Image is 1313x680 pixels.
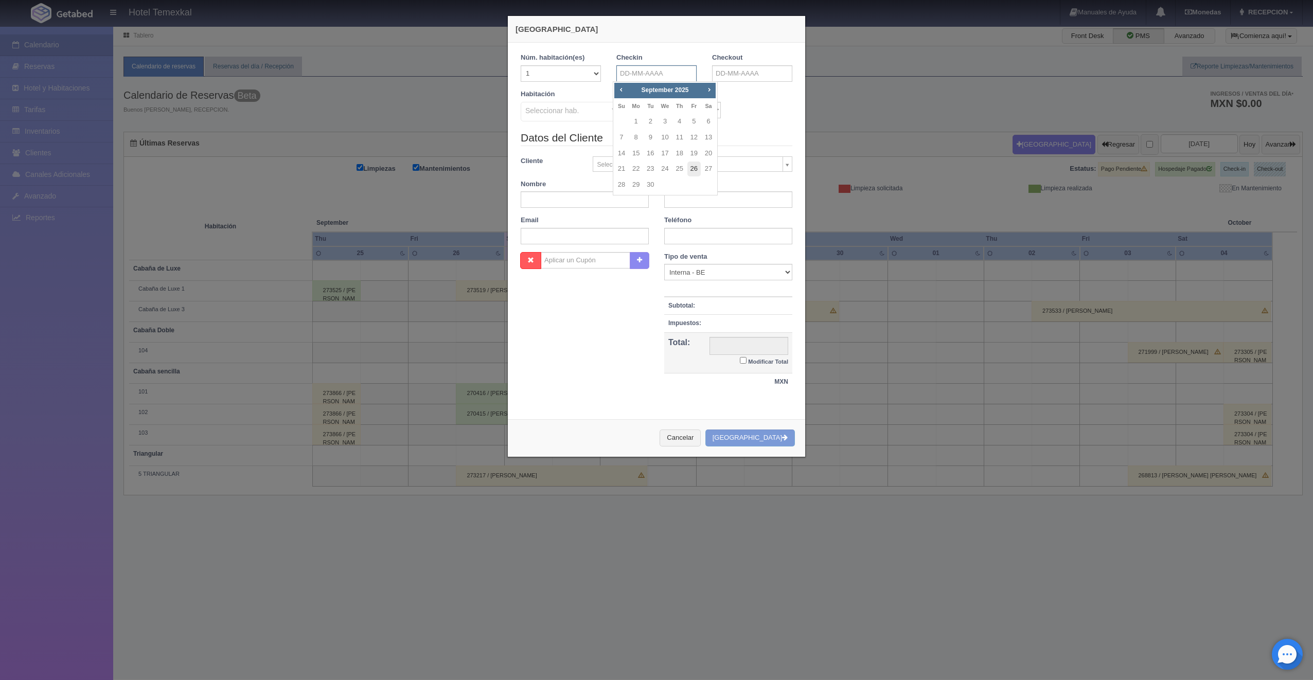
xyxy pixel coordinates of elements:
[615,84,627,95] a: Prev
[705,85,713,94] span: Next
[660,430,701,446] button: Cancelar
[687,130,701,145] a: 12
[521,180,546,189] label: Nombre
[658,146,671,161] a: 17
[702,162,715,176] a: 27
[658,114,671,129] a: 3
[664,332,705,373] th: Total:
[702,146,715,161] a: 20
[712,65,792,82] input: DD-MM-AAAA
[629,114,643,129] a: 1
[593,156,793,172] a: Seleccionar / Crear cliente
[702,130,715,145] a: 13
[616,65,697,82] input: DD-MM-AAAA
[673,114,686,129] a: 4
[597,157,779,172] span: Seleccionar / Crear cliente
[629,177,643,192] a: 29
[521,90,555,99] label: Habitación
[618,103,625,109] span: Sunday
[521,216,539,225] label: Email
[521,53,584,63] label: Núm. habitación(es)
[644,162,657,176] a: 23
[687,162,701,176] a: 26
[516,24,797,34] h4: [GEOGRAPHIC_DATA]
[702,114,715,129] a: 6
[774,378,788,385] strong: MXN
[664,216,691,225] label: Teléfono
[525,104,579,116] span: Seleccionar hab.
[691,103,697,109] span: Friday
[687,114,701,129] a: 5
[513,156,585,166] label: Cliente
[521,130,792,146] legend: Datos del Cliente
[615,162,628,176] a: 21
[644,114,657,129] a: 2
[644,146,657,161] a: 16
[664,297,705,315] th: Subtotal:
[664,252,707,262] label: Tipo de venta
[664,315,705,332] th: Impuestos:
[629,146,643,161] a: 15
[704,84,715,95] a: Next
[658,130,671,145] a: 10
[675,86,689,94] span: 2025
[658,162,671,176] a: 24
[673,130,686,145] a: 11
[615,130,628,145] a: 7
[687,146,701,161] a: 19
[615,146,628,161] a: 14
[615,177,628,192] a: 28
[676,103,683,109] span: Thursday
[661,103,669,109] span: Wednesday
[712,53,742,63] label: Checkout
[641,86,673,94] span: September
[673,146,686,161] a: 18
[629,130,643,145] a: 8
[541,252,630,269] input: Aplicar un Cupón
[740,357,747,364] input: Modificar Total
[644,130,657,145] a: 9
[647,103,653,109] span: Tuesday
[629,162,643,176] a: 22
[748,359,788,365] small: Modificar Total
[673,162,686,176] a: 25
[705,103,712,109] span: Saturday
[616,53,643,63] label: Checkin
[632,103,640,109] span: Monday
[644,177,657,192] a: 30
[617,85,625,94] span: Prev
